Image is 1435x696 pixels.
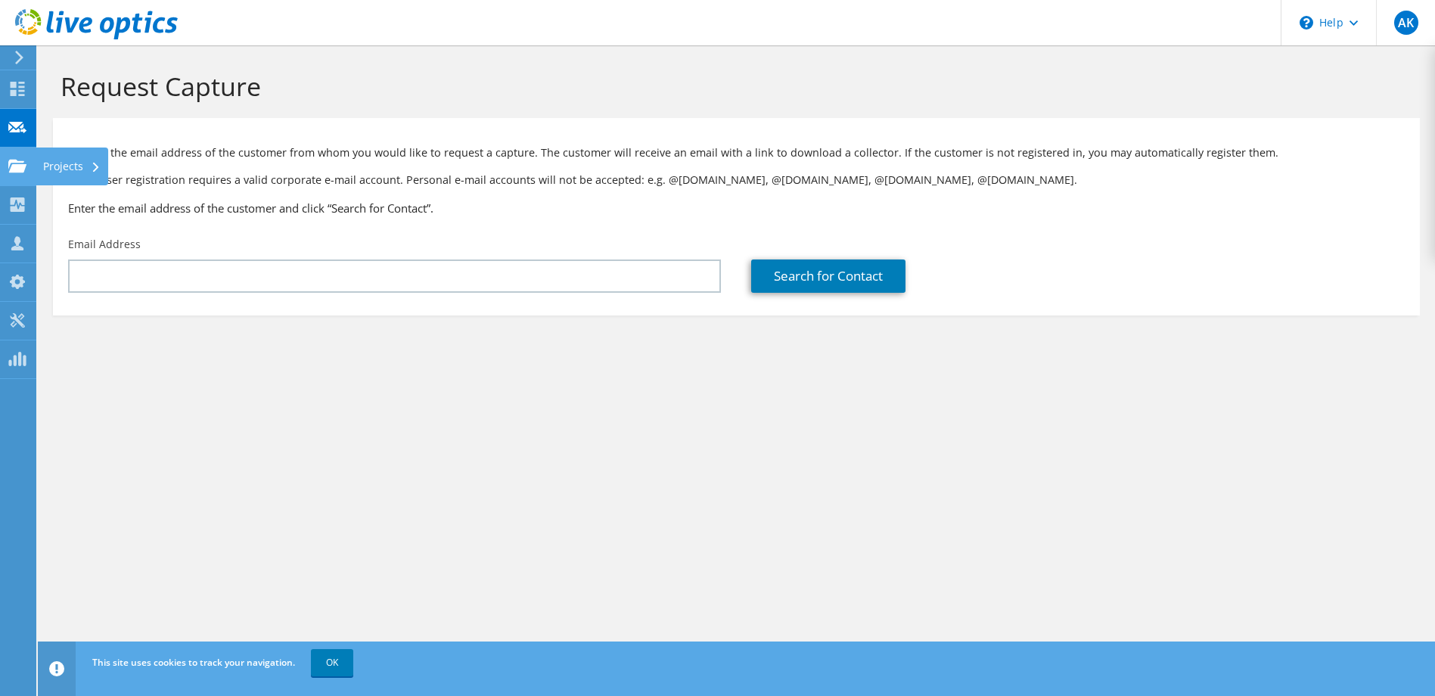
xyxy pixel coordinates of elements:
[92,656,295,669] span: This site uses cookies to track your navigation.
[1300,16,1313,30] svg: \n
[61,70,1405,102] h1: Request Capture
[36,148,108,185] div: Projects
[68,237,141,252] label: Email Address
[311,649,353,676] a: OK
[68,172,1405,188] p: Note: User registration requires a valid corporate e-mail account. Personal e-mail accounts will ...
[68,200,1405,216] h3: Enter the email address of the customer and click “Search for Contact”.
[68,144,1405,161] p: Provide the email address of the customer from whom you would like to request a capture. The cust...
[751,259,905,293] a: Search for Contact
[1394,11,1418,35] span: AK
